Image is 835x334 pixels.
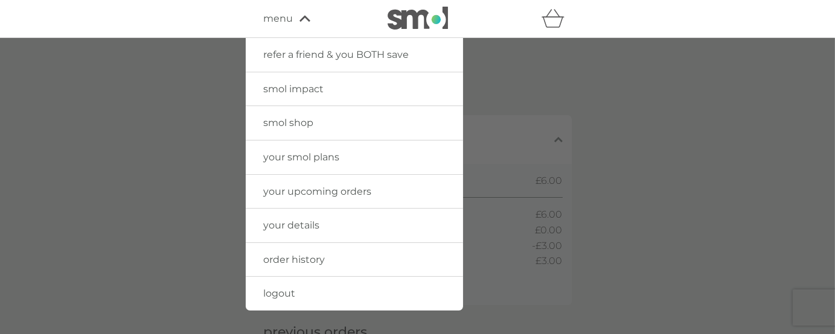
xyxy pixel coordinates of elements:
a: refer a friend & you BOTH save [246,38,463,72]
a: your upcoming orders [246,175,463,209]
img: smol [388,7,448,30]
span: menu [264,11,293,27]
span: your upcoming orders [264,186,372,197]
a: order history [246,243,463,277]
span: logout [264,288,296,299]
span: refer a friend & you BOTH save [264,49,409,60]
span: smol shop [264,117,314,128]
span: order history [264,254,325,265]
a: smol shop [246,106,463,140]
span: your details [264,219,320,231]
span: smol impact [264,83,324,95]
div: basket [542,7,572,31]
a: your details [246,209,463,242]
a: your smol plans [246,140,463,174]
a: logout [246,277,463,310]
span: your smol plans [264,151,340,163]
a: smol impact [246,72,463,106]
